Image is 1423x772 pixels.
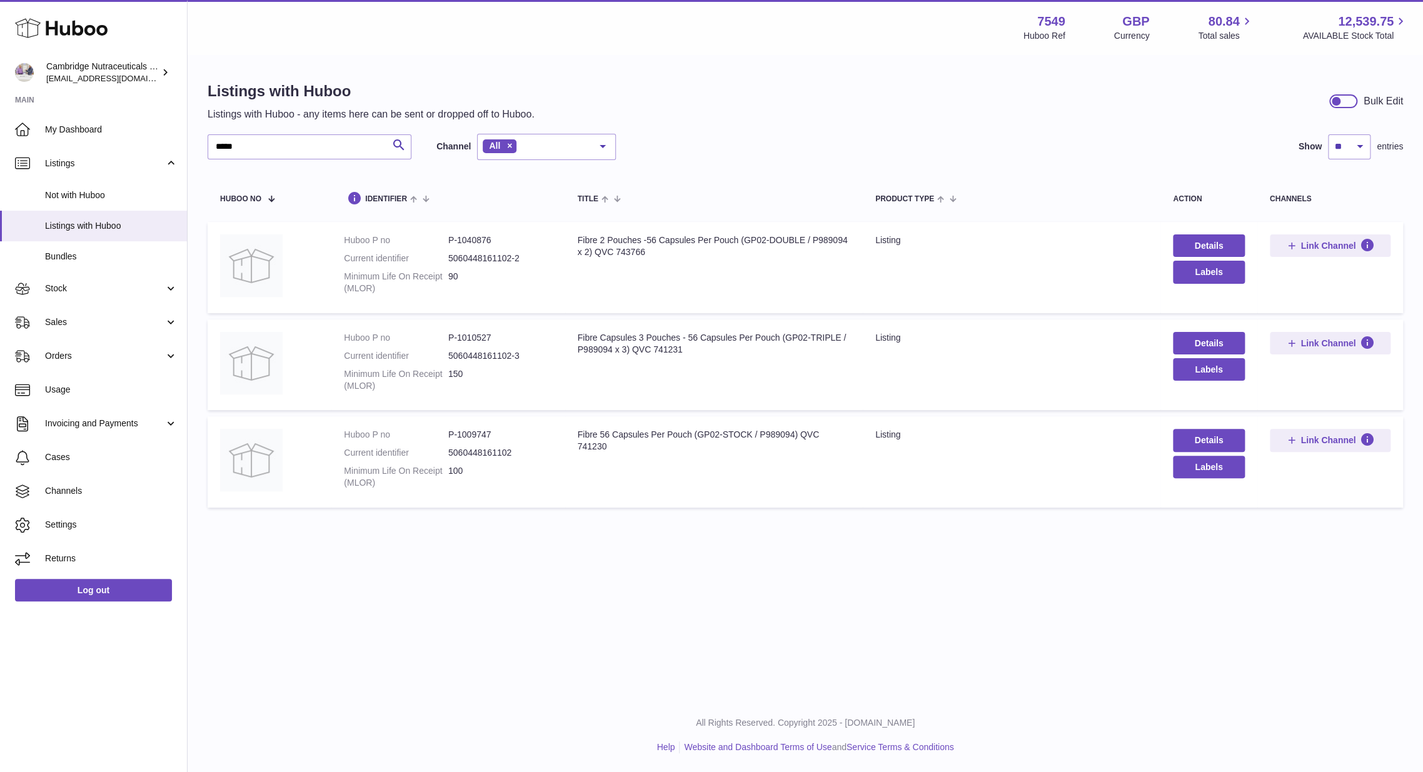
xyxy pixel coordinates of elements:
strong: GBP [1122,13,1149,30]
dt: Huboo P no [344,429,448,441]
span: Channels [45,485,178,497]
img: qvc@camnutra.com [15,63,34,82]
dt: Huboo P no [344,234,448,246]
a: Service Terms & Conditions [847,742,954,752]
div: listing [875,234,1148,246]
dd: P-1010527 [448,332,553,344]
h1: Listings with Huboo [208,81,535,101]
dd: 5060448161102-2 [448,253,553,264]
span: Sales [45,316,164,328]
button: Link Channel [1270,429,1390,451]
a: Details [1173,429,1244,451]
p: Listings with Huboo - any items here can be sent or dropped off to Huboo. [208,108,535,121]
dt: Minimum Life On Receipt (MLOR) [344,368,448,392]
p: All Rights Reserved. Copyright 2025 - [DOMAIN_NAME] [198,717,1413,729]
dd: 100 [448,465,553,489]
span: Cases [45,451,178,463]
dd: 5060448161102 [448,447,553,459]
button: Labels [1173,358,1244,381]
span: title [578,195,598,203]
span: My Dashboard [45,124,178,136]
span: Total sales [1198,30,1254,42]
dt: Huboo P no [344,332,448,344]
a: Help [657,742,675,752]
span: entries [1377,141,1403,153]
dd: P-1009747 [448,429,553,441]
div: Cambridge Nutraceuticals Ltd [46,61,159,84]
a: Log out [15,579,172,601]
strong: 7549 [1037,13,1065,30]
div: listing [875,332,1148,344]
button: Labels [1173,456,1244,478]
span: All [489,141,500,151]
dt: Current identifier [344,350,448,362]
button: Link Channel [1270,234,1390,257]
span: Link Channel [1300,434,1355,446]
img: Fibre 2 Pouches -56 Capsules Per Pouch (GP02-DOUBLE / P989094 x 2) QVC 743766 [220,234,283,297]
span: 12,539.75 [1338,13,1394,30]
span: Orders [45,350,164,362]
div: channels [1270,195,1390,203]
span: Huboo no [220,195,261,203]
dd: P-1040876 [448,234,553,246]
div: Currency [1114,30,1150,42]
div: listing [875,429,1148,441]
div: action [1173,195,1244,203]
dd: 150 [448,368,553,392]
button: Labels [1173,261,1244,283]
span: identifier [365,195,407,203]
a: 80.84 Total sales [1198,13,1254,42]
a: Details [1173,234,1244,257]
span: Product Type [875,195,934,203]
span: Link Channel [1300,240,1355,251]
span: Usage [45,384,178,396]
span: Link Channel [1300,338,1355,349]
div: Fibre 2 Pouches -56 Capsules Per Pouch (GP02-DOUBLE / P989094 x 2) QVC 743766 [578,234,850,258]
img: Fibre Capsules 3 Pouches - 56 Capsules Per Pouch (GP02-TRIPLE / P989094 x 3) QVC 741231 [220,332,283,394]
div: Fibre Capsules 3 Pouches - 56 Capsules Per Pouch (GP02-TRIPLE / P989094 x 3) QVC 741231 [578,332,850,356]
dd: 5060448161102-3 [448,350,553,362]
span: Returns [45,553,178,564]
span: [EMAIL_ADDRESS][DOMAIN_NAME] [46,73,184,83]
dt: Minimum Life On Receipt (MLOR) [344,465,448,489]
span: AVAILABLE Stock Total [1302,30,1408,42]
span: Listings with Huboo [45,220,178,232]
div: Fibre 56 Capsules Per Pouch (GP02-STOCK / P989094) QVC 741230 [578,429,850,453]
dd: 90 [448,271,553,294]
span: Invoicing and Payments [45,418,164,429]
img: Fibre 56 Capsules Per Pouch (GP02-STOCK / P989094) QVC 741230 [220,429,283,491]
div: Bulk Edit [1364,94,1403,108]
dt: Current identifier [344,447,448,459]
span: Not with Huboo [45,189,178,201]
button: Link Channel [1270,332,1390,354]
span: 80.84 [1208,13,1239,30]
a: 12,539.75 AVAILABLE Stock Total [1302,13,1408,42]
span: Stock [45,283,164,294]
span: Bundles [45,251,178,263]
dt: Current identifier [344,253,448,264]
div: Huboo Ref [1023,30,1065,42]
span: Listings [45,158,164,169]
dt: Minimum Life On Receipt (MLOR) [344,271,448,294]
label: Channel [436,141,471,153]
a: Website and Dashboard Terms of Use [684,742,832,752]
li: and [680,741,953,753]
label: Show [1299,141,1322,153]
span: Settings [45,519,178,531]
a: Details [1173,332,1244,354]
